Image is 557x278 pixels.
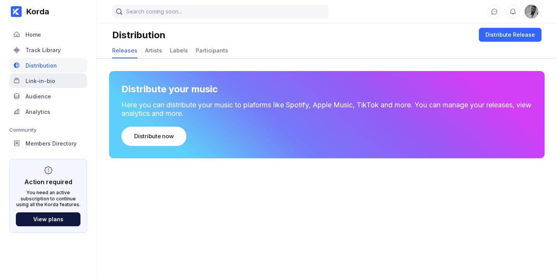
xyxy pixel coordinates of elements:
[479,28,542,42] button: Distribute Release
[9,58,87,73] a: Distribution
[9,89,87,104] a: Audience
[121,127,186,146] button: Distribute now
[9,127,87,133] div: Community
[145,43,162,58] a: Artists
[134,132,174,140] div: Distribute now
[485,31,535,39] div: Distribute Release
[121,101,532,117] div: Here you can distribute your music to plaforms like Spotify, Apple Music, TikTok and more. You ca...
[26,31,41,38] div: Home
[26,47,61,53] div: Track Library
[24,178,72,186] div: Action required
[525,5,538,19] div: Gam
[170,47,188,54] div: Labels
[26,93,51,100] div: Audience
[196,43,228,58] a: Participants
[26,140,77,147] div: Members Directory
[9,136,87,151] a: Members Directory
[33,216,63,222] div: View plans
[9,27,87,42] a: Home
[26,78,55,84] div: Link-in-bio
[121,83,218,95] div: Distribute your music
[170,43,188,58] a: Labels
[26,108,50,115] div: Analytics
[9,104,87,120] a: Analytics
[112,43,137,58] a: Releases
[525,5,538,19] img: 160x160
[22,7,49,16] div: Korda
[9,42,87,58] a: Track Library
[16,212,80,226] button: View plans
[26,62,57,69] div: Distribution
[112,47,137,54] div: Releases
[9,73,87,89] a: Link-in-bio
[196,47,228,54] div: Participants
[112,5,329,19] input: Search coming soon...
[16,190,80,208] div: You need an active subscription to continue using all the Korda features.
[145,47,162,54] div: Artists
[112,29,166,41] div: Distribution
